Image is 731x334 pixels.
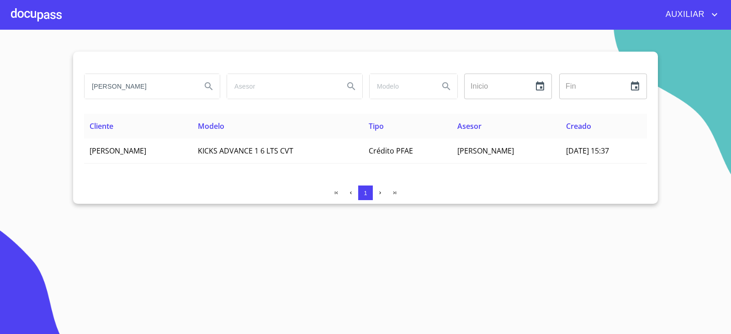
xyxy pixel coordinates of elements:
[227,74,337,99] input: search
[566,121,591,131] span: Creado
[358,186,373,200] button: 1
[369,121,384,131] span: Tipo
[659,7,720,22] button: account of current user
[659,7,709,22] span: AUXILIAR
[369,146,413,156] span: Crédito PFAE
[85,74,194,99] input: search
[198,121,224,131] span: Modelo
[340,75,362,97] button: Search
[90,121,113,131] span: Cliente
[198,146,293,156] span: KICKS ADVANCE 1 6 LTS CVT
[90,146,146,156] span: [PERSON_NAME]
[435,75,457,97] button: Search
[457,121,482,131] span: Asesor
[370,74,432,99] input: search
[364,190,367,196] span: 1
[566,146,609,156] span: [DATE] 15:37
[198,75,220,97] button: Search
[457,146,514,156] span: [PERSON_NAME]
